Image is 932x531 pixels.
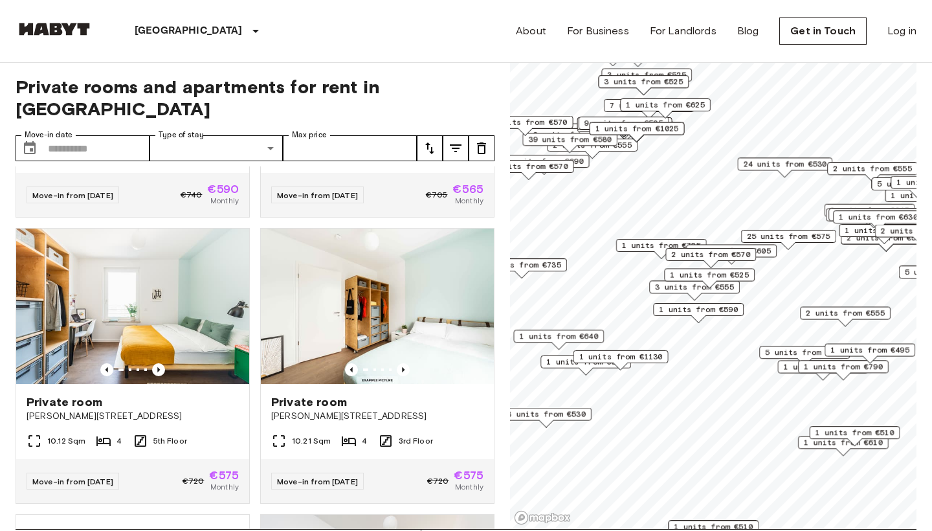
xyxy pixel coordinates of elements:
[501,408,592,428] div: Map marker
[27,410,239,423] span: [PERSON_NAME][STREET_ADDRESS]
[765,346,844,358] span: 5 units from €590
[841,231,931,251] div: Map marker
[210,195,239,207] span: Monthly
[670,269,749,281] span: 1 units from €525
[604,99,694,119] div: Map marker
[32,477,113,486] span: Move-in from [DATE]
[183,475,205,487] span: €720
[784,361,863,373] span: 1 units from €565
[528,133,612,145] span: 39 units from €580
[152,363,165,376] button: Previous image
[47,435,85,447] span: 10.12 Sqm
[826,209,916,229] div: Map marker
[737,157,832,177] div: Map marker
[664,269,755,289] div: Map marker
[455,195,483,207] span: Monthly
[505,155,584,167] span: 2 units from €690
[804,361,883,372] span: 1 units from €790
[827,162,918,182] div: Map marker
[478,116,573,136] div: Map marker
[839,224,929,244] div: Map marker
[427,475,449,487] span: €720
[513,330,604,350] div: Map marker
[277,477,358,486] span: Move-in from [DATE]
[593,47,683,67] div: Map marker
[841,232,931,252] div: Map marker
[489,161,568,172] span: 1 units from €570
[261,229,494,384] img: Marketing picture of unit DE-01-09-011-04Q
[671,249,750,260] span: 2 units from €570
[567,23,629,39] a: For Business
[692,245,771,256] span: 4 units from €605
[426,189,448,201] span: €705
[292,435,331,447] span: 10.21 Sqm
[260,228,494,504] a: Marketing picture of unit DE-01-09-011-04QPrevious imagePrevious imagePrivate room[PERSON_NAME][S...
[604,76,683,87] span: 3 units from €525
[25,130,72,141] label: Move-in date
[806,308,885,319] span: 2 units from €555
[579,351,663,363] span: 1 units from €1130
[547,139,638,159] div: Map marker
[839,211,918,223] span: 1 units from €630
[833,210,924,231] div: Map marker
[577,119,672,139] div: Map marker
[834,209,913,220] span: 1 units from €640
[589,122,684,142] div: Map marker
[514,510,571,525] a: Mapbox logo
[153,435,187,447] span: 5th Floor
[598,75,689,95] div: Map marker
[579,117,669,137] div: Map marker
[665,248,756,268] div: Map marker
[828,208,919,228] div: Map marker
[655,281,734,293] span: 3 units from €555
[210,481,239,493] span: Monthly
[584,117,663,129] span: 9 units from €585
[610,100,689,111] span: 7 units from €585
[810,426,900,446] div: Map marker
[455,481,483,493] span: Monthly
[653,303,744,323] div: Map marker
[659,304,738,315] span: 1 units from €590
[800,307,891,327] div: Map marker
[830,205,909,216] span: 2 units from €645
[568,46,658,66] div: Map marker
[483,160,574,180] div: Map marker
[553,139,632,151] span: 2 units from €555
[159,130,204,141] label: Type of stay
[516,23,546,39] a: About
[626,99,705,111] span: 1 units from €625
[798,360,889,380] div: Map marker
[510,60,916,529] canvas: Map
[522,133,617,153] div: Map marker
[616,239,707,259] div: Map marker
[277,190,358,200] span: Move-in from [DATE]
[16,76,494,120] span: Private rooms and apartments for rent in [GEOGRAPHIC_DATA]
[17,135,43,161] button: Choose date
[778,361,869,381] div: Map marker
[27,394,102,410] span: Private room
[759,346,850,366] div: Map marker
[804,436,883,448] span: 1 units from €610
[417,135,443,161] button: tune
[833,163,912,174] span: 2 units from €555
[743,158,827,170] span: 24 units from €530
[650,23,716,39] a: For Landlords
[135,23,243,39] p: [GEOGRAPHIC_DATA]
[452,183,483,195] span: €565
[519,330,598,342] span: 1 units from €640
[622,240,701,251] span: 1 units from €725
[482,259,561,271] span: 1 units from €735
[825,344,915,364] div: Map marker
[271,394,347,410] span: Private room
[579,121,674,141] div: Map marker
[399,435,433,447] span: 3rd Floor
[499,155,590,175] div: Map marker
[207,183,239,195] span: €590
[887,23,916,39] a: Log in
[443,135,469,161] button: tune
[830,345,909,356] span: 1 units from €495
[16,229,249,384] img: Marketing picture of unit DE-01-08-023-03Q
[469,135,494,161] button: tune
[454,469,483,481] span: €575
[484,117,568,128] span: 29 units from €570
